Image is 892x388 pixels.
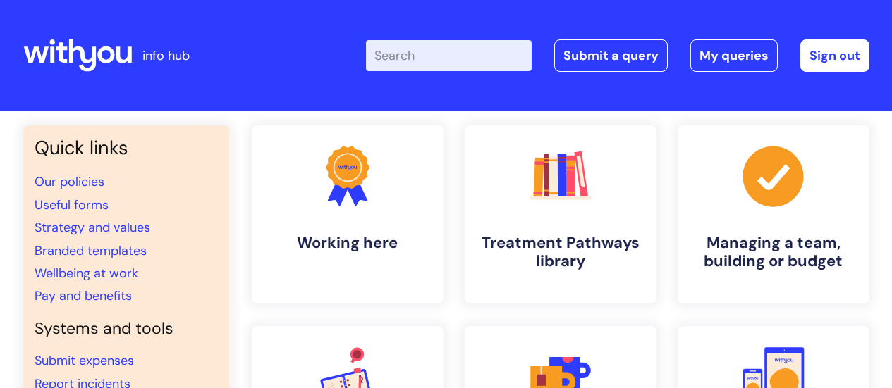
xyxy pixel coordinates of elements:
a: Strategy and values [35,219,150,236]
a: Working here [252,125,444,303]
a: Submit expenses [35,352,134,369]
a: Useful forms [35,196,109,213]
a: Our policies [35,173,104,190]
h4: Managing a team, building or budget [689,234,858,271]
a: Wellbeing at work [35,265,138,282]
a: Managing a team, building or budget [678,125,869,303]
input: Search [366,40,532,71]
h4: Systems and tools [35,319,218,339]
a: Treatment Pathways library [465,125,656,303]
h3: Quick links [35,137,218,159]
h4: Treatment Pathways library [476,234,645,271]
h4: Working here [263,234,432,252]
a: Pay and benefits [35,287,132,304]
p: info hub [142,44,190,67]
div: | - [366,39,869,72]
a: Branded templates [35,242,147,259]
a: Submit a query [554,39,668,72]
a: Sign out [800,39,869,72]
a: My queries [690,39,778,72]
